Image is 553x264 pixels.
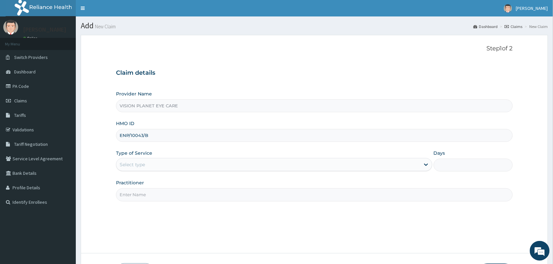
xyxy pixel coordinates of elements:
[116,120,134,127] label: HMO ID
[108,3,124,19] div: Minimize live chat window
[12,33,27,49] img: d_794563401_company_1708531726252_794563401
[474,24,498,29] a: Dashboard
[505,24,523,29] a: Claims
[120,161,145,168] div: Select type
[34,37,111,45] div: Chat with us now
[14,54,48,60] span: Switch Providers
[116,129,513,142] input: Enter HMO ID
[434,150,445,156] label: Days
[23,27,66,33] p: [PERSON_NAME]
[516,5,548,11] span: [PERSON_NAME]
[94,24,116,29] small: New Claim
[504,4,512,13] img: User Image
[116,179,144,186] label: Practitioner
[3,180,126,203] textarea: Type your message and hit 'Enter'
[14,141,48,147] span: Tariff Negotiation
[14,112,26,118] span: Tariffs
[3,20,18,35] img: User Image
[23,36,39,40] a: Online
[14,69,36,75] span: Dashboard
[523,24,548,29] li: New Claim
[116,45,513,52] p: Step 1 of 2
[81,21,548,30] h1: Add
[116,188,513,201] input: Enter Name
[116,91,152,97] label: Provider Name
[14,98,27,104] span: Claims
[38,83,91,149] span: We're online!
[116,69,513,77] h3: Claim details
[116,150,152,156] label: Type of Service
